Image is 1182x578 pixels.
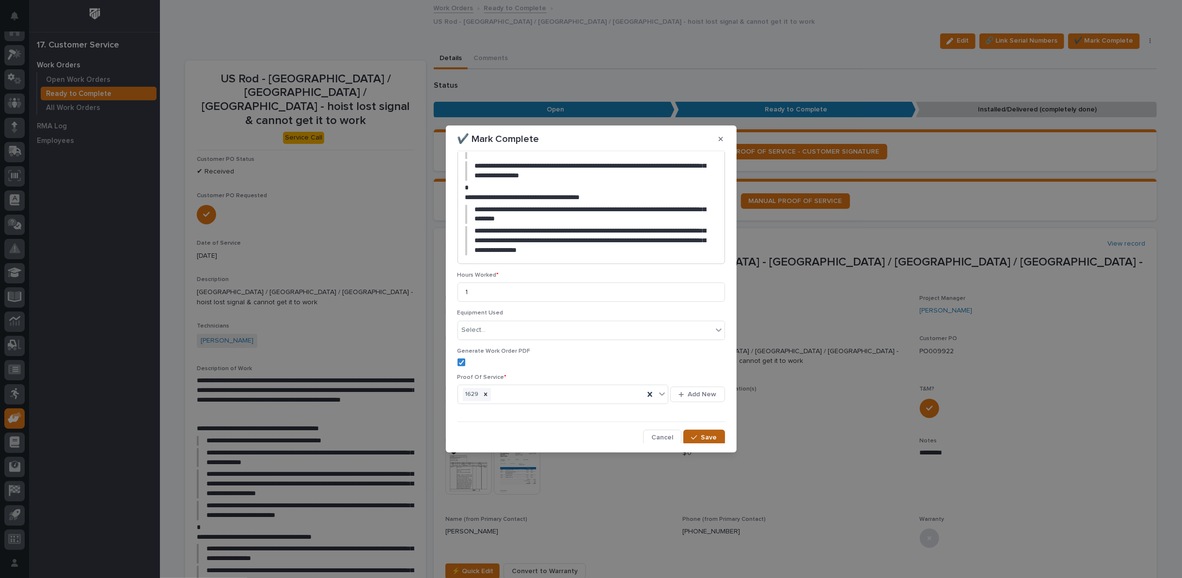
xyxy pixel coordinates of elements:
[643,430,681,445] button: Cancel
[457,348,531,354] span: Generate Work Order PDF
[670,387,725,402] button: Add New
[457,133,539,145] p: ✔️ Mark Complete
[457,310,504,316] span: Equipment Used
[683,430,725,445] button: Save
[463,388,480,401] div: 1629
[457,375,507,380] span: Proof Of Service
[651,433,673,442] span: Cancel
[457,272,499,278] span: Hours Worked
[701,433,717,442] span: Save
[462,325,486,335] div: Select...
[688,390,717,399] span: Add New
